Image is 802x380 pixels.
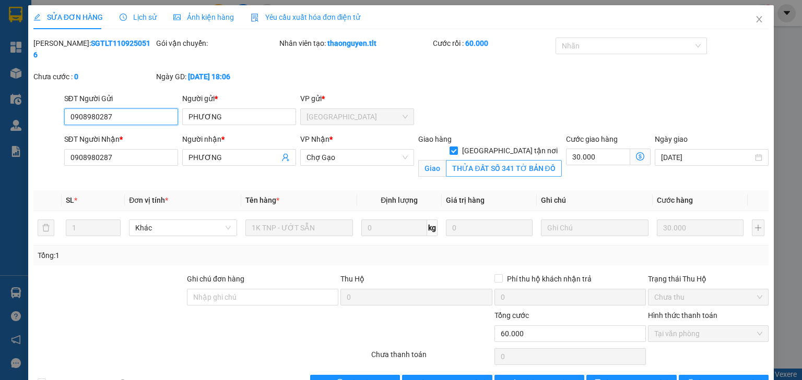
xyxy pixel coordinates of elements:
button: Close [745,5,774,34]
input: VD: Bàn, Ghế [245,219,353,236]
span: edit [33,14,41,21]
b: [DATE] 18:06 [188,72,230,81]
input: Giao tận nơi [446,160,562,177]
div: Cước rồi : [433,38,553,49]
span: Cước hàng [657,196,693,204]
span: SL [66,196,74,204]
span: user-add [281,153,290,162]
span: Khác [135,220,230,236]
span: Tên hàng [245,196,279,204]
span: Giá trị hàng [446,196,485,204]
div: Tổng: 1 [38,250,310,261]
label: Hình thức thanh toán [648,311,717,320]
span: Giao [418,160,446,177]
input: Cước giao hàng [566,149,630,165]
input: Ghi Chú [541,219,648,236]
span: kg [427,219,438,236]
span: Tại văn phòng [654,326,762,341]
div: SĐT Người Gửi [64,93,178,104]
span: Chưa thu [654,289,762,305]
span: Lịch sử [120,13,157,21]
b: thaonguyen.tlt [327,39,376,47]
b: SGTLT1109250516 [33,39,150,59]
button: delete [38,219,54,236]
label: Ngày giao [655,135,688,143]
span: [GEOGRAPHIC_DATA] tận nơi [458,145,562,156]
span: dollar-circle [636,152,644,161]
span: VP Nhận [300,135,329,143]
input: Ngày giao [661,152,753,163]
span: Giao hàng [418,135,452,143]
span: Ảnh kiện hàng [173,13,234,21]
th: Ghi chú [537,190,653,211]
div: Trạng thái Thu Hộ [648,273,769,285]
span: Chợ Gạo [306,150,408,165]
span: SỬA ĐƠN HÀNG [33,13,103,21]
div: [PERSON_NAME]: [33,38,154,60]
span: Định lượng [381,196,418,204]
img: icon [251,14,259,22]
div: Người nhận [182,133,296,145]
div: Người gửi [182,93,296,104]
input: 0 [446,219,533,236]
span: Tổng cước [494,311,529,320]
input: Ghi chú đơn hàng [187,289,338,305]
div: Ngày GD: [156,71,277,82]
div: Gói vận chuyển: [156,38,277,49]
span: Yêu cầu xuất hóa đơn điện tử [251,13,361,21]
b: 60.000 [465,39,488,47]
button: plus [752,219,764,236]
span: picture [173,14,181,21]
div: Chưa cước : [33,71,154,82]
input: 0 [657,219,744,236]
div: Nhân viên tạo: [279,38,431,49]
div: VP gửi [300,93,414,104]
label: Ghi chú đơn hàng [187,275,244,283]
span: clock-circle [120,14,127,21]
label: Cước giao hàng [566,135,618,143]
div: SĐT Người Nhận [64,133,178,145]
div: Chưa thanh toán [370,349,493,367]
span: Phí thu hộ khách nhận trả [503,273,596,285]
span: Sài Gòn [306,109,408,125]
span: Thu Hộ [340,275,364,283]
span: close [755,15,763,23]
span: Đơn vị tính [129,196,168,204]
b: 0 [74,72,78,81]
